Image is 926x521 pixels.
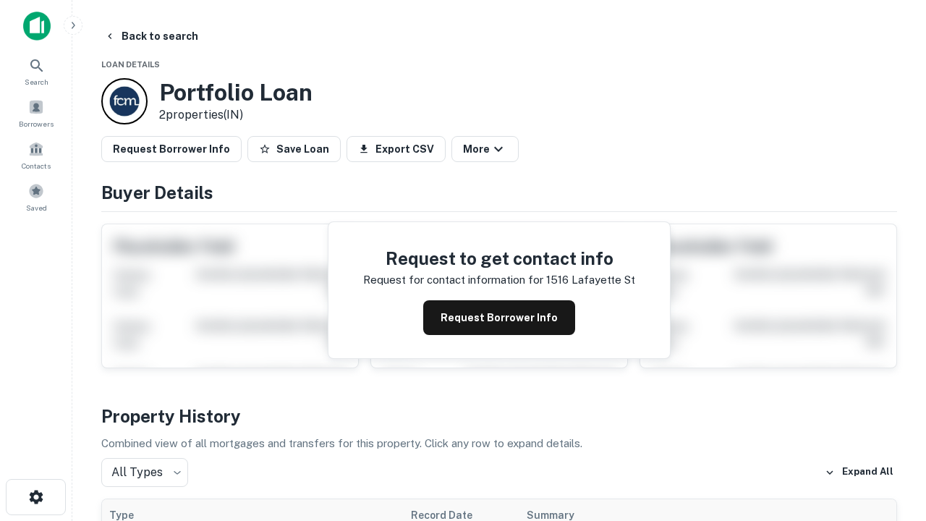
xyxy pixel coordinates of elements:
p: Request for contact information for [363,271,543,289]
button: Save Loan [247,136,341,162]
span: Borrowers [19,118,54,130]
div: All Types [101,458,188,487]
span: Loan Details [101,60,160,69]
button: More [451,136,519,162]
h4: Request to get contact info [363,245,635,271]
h4: Buyer Details [101,179,897,206]
button: Request Borrower Info [423,300,575,335]
button: Export CSV [347,136,446,162]
img: capitalize-icon.png [23,12,51,41]
a: Search [4,51,68,90]
button: Expand All [821,462,897,483]
a: Borrowers [4,93,68,132]
span: Saved [26,202,47,213]
a: Contacts [4,135,68,174]
p: Combined view of all mortgages and transfers for this property. Click any row to expand details. [101,435,897,452]
p: 1516 lafayette st [546,271,635,289]
h3: Portfolio Loan [159,79,313,106]
span: Contacts [22,160,51,171]
h4: Property History [101,403,897,429]
a: Saved [4,177,68,216]
p: 2 properties (IN) [159,106,313,124]
button: Back to search [98,23,204,49]
button: Request Borrower Info [101,136,242,162]
span: Search [25,76,48,88]
iframe: Chat Widget [854,359,926,428]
